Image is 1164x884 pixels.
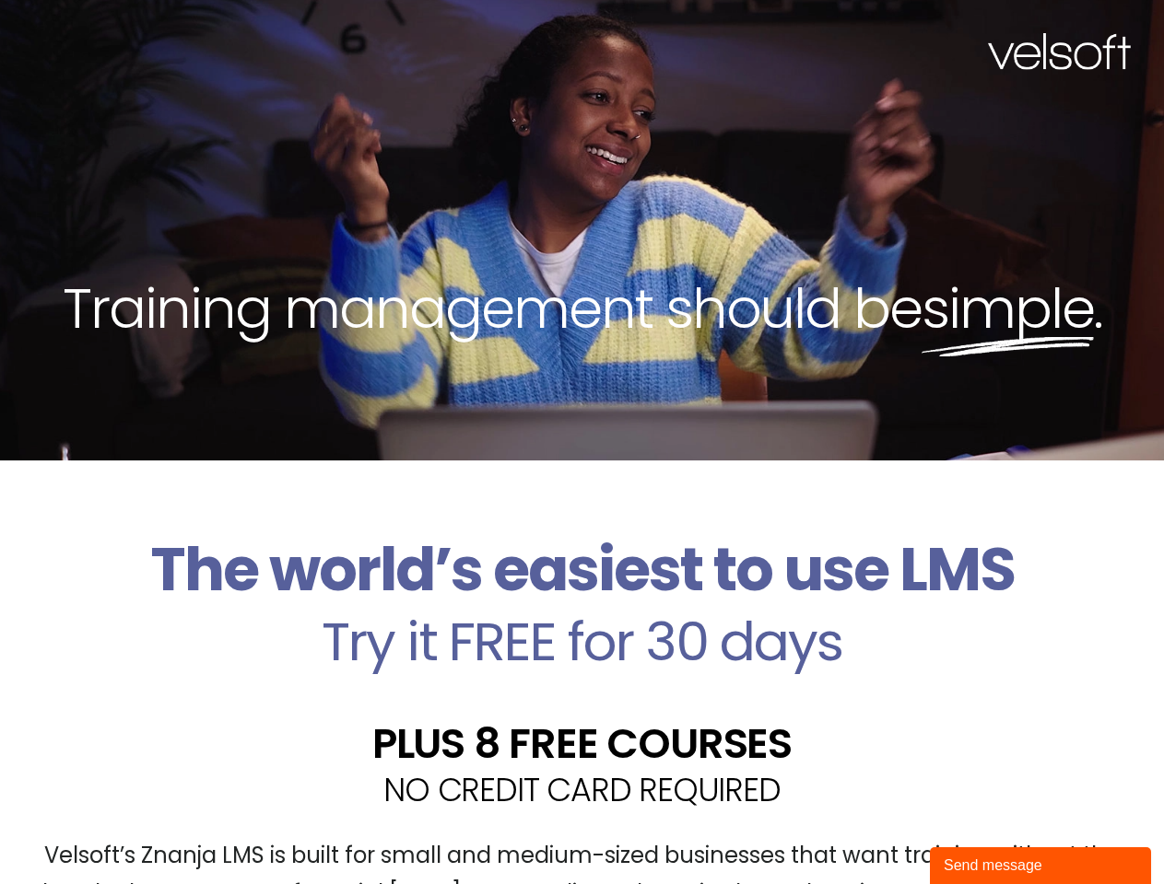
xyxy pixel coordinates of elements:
[33,273,1131,344] h2: Training management should be .
[14,773,1150,806] h2: NO CREDIT CARD REQUIRED
[14,534,1150,606] h2: The world’s easiest to use LMS
[930,843,1155,884] iframe: chat widget
[14,723,1150,764] h2: PLUS 8 FREE COURSES
[922,270,1094,347] span: simple
[14,615,1150,669] h2: Try it FREE for 30 days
